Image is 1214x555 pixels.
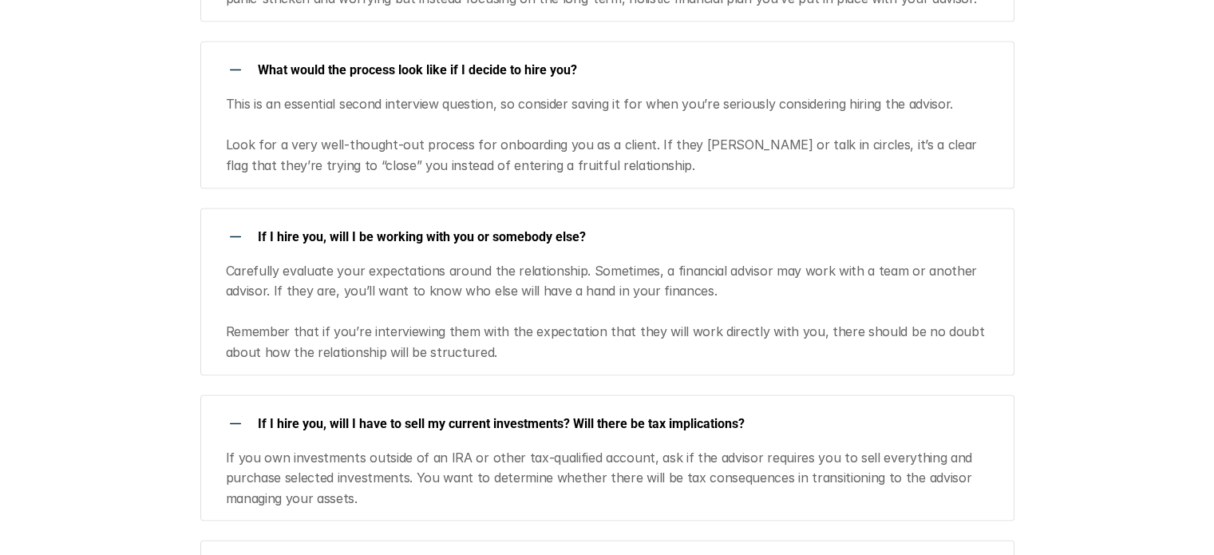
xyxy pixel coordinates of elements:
[226,93,995,175] p: This is an essential second interview question, so consider saving it for when you’re seriously c...
[226,447,995,509] p: If you own investments outside of an IRA or other tax-qualified account, ask if the advisor requi...
[226,260,995,363] p: Carefully evaluate your expectations around the relationship. Sometimes, a financial advisor may ...
[258,228,994,244] p: If I hire you, will I be working with you or somebody else?
[258,62,994,77] p: What would the process look like if I decide to hire you?
[258,415,994,430] p: If I hire you, will I have to sell my current investments? Will there be tax implications?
